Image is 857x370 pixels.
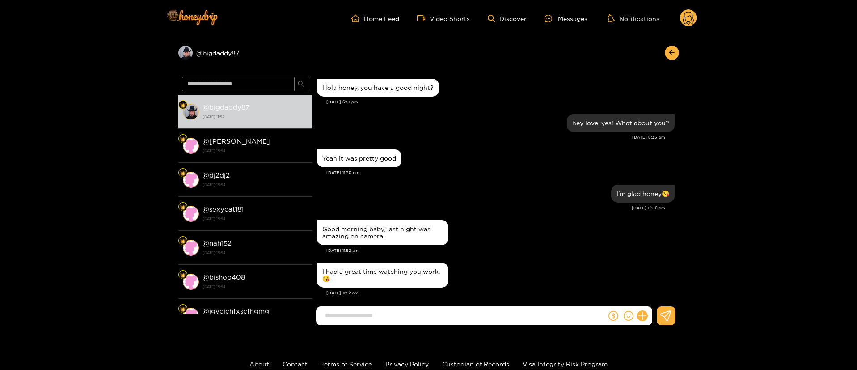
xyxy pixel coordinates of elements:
strong: @ sexycat181 [203,205,244,213]
div: Sep. 22, 11:30 pm [317,149,401,167]
button: search [294,77,308,91]
span: home [351,14,364,22]
img: Fan Level [180,136,186,142]
div: [DATE] 11:30 pm [326,170,675,176]
div: Sep. 22, 8:35 pm [567,114,675,132]
strong: @ bigdaddy87 [203,103,249,111]
img: Fan Level [180,272,186,278]
a: Terms of Service [321,361,372,367]
div: [DATE] 11:52 am [326,247,675,254]
strong: @ [PERSON_NAME] [203,137,270,145]
div: Good morning baby, last night was amazing on camera. [322,225,443,240]
strong: @ dj2dj2 [203,171,230,179]
span: search [298,81,304,88]
a: Discover [488,15,527,22]
span: dollar [608,311,618,321]
strong: [DATE] 15:54 [203,215,308,223]
span: arrow-left [668,49,675,57]
strong: [DATE] 15:54 [203,283,308,291]
div: [DATE] 8:35 pm [317,134,665,140]
a: Custodian of Records [442,361,509,367]
strong: @ nah152 [203,239,232,247]
div: I had a great time watching you work. 😘 [322,268,443,282]
div: Sep. 23, 11:52 am [317,220,448,245]
a: Home Feed [351,14,399,22]
div: I'm glad honey😘 [616,190,669,197]
strong: [DATE] 15:54 [203,147,308,155]
img: conversation [183,138,199,154]
div: [DATE] 6:51 pm [326,99,675,105]
strong: [DATE] 15:54 [203,181,308,189]
a: Contact [283,361,308,367]
div: Yeah it was pretty good [322,155,396,162]
img: conversation [183,274,199,290]
strong: @ bishop408 [203,273,245,281]
a: Privacy Policy [385,361,429,367]
img: Fan Level [180,102,186,108]
img: Fan Level [180,170,186,176]
img: Fan Level [180,238,186,244]
div: @bigdaddy87 [178,46,312,60]
button: Notifications [605,14,662,23]
img: conversation [183,240,199,256]
div: [DATE] 11:52 am [326,290,675,296]
strong: [DATE] 11:52 [203,113,308,121]
div: hey love, yes! What about you? [572,119,669,127]
img: conversation [183,104,199,120]
a: About [249,361,269,367]
div: Messages [545,13,587,24]
img: conversation [183,206,199,222]
a: Video Shorts [417,14,470,22]
div: Hola honey, you have a good night? [322,84,434,91]
strong: [DATE] 15:54 [203,249,308,257]
div: [DATE] 12:56 am [317,205,665,211]
div: Sep. 23, 12:56 am [611,185,675,203]
div: Sep. 22, 6:51 pm [317,79,439,97]
a: Visa Integrity Risk Program [523,361,608,367]
button: dollar [607,309,620,323]
img: Fan Level [180,306,186,312]
span: video-camera [417,14,430,22]
strong: @ jgvcjchfxscfhgmgj [203,307,271,315]
img: conversation [183,172,199,188]
img: conversation [183,308,199,324]
div: Sep. 23, 11:52 am [317,263,448,288]
img: Fan Level [180,204,186,210]
button: arrow-left [665,46,679,60]
span: smile [624,311,633,321]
